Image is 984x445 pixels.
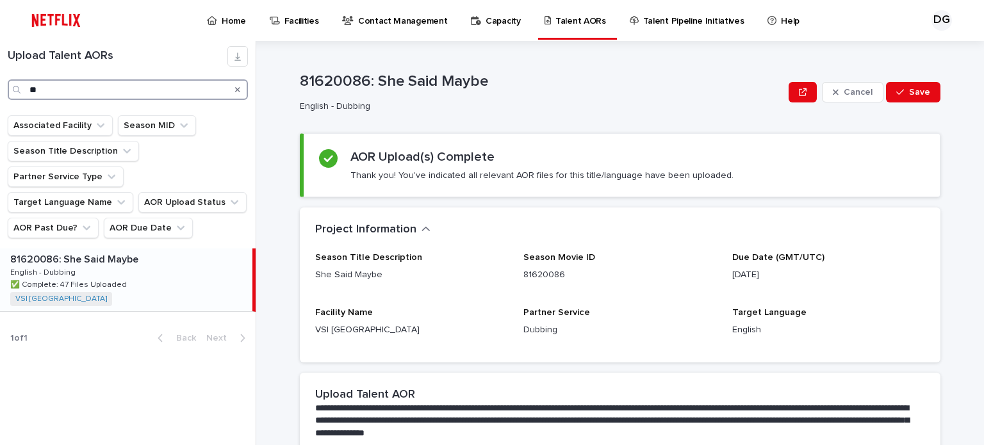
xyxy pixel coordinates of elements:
[909,88,930,97] span: Save
[523,308,590,317] span: Partner Service
[201,332,256,344] button: Next
[10,266,78,277] p: English - Dubbing
[523,268,716,282] p: 81620086
[732,308,807,317] span: Target Language
[147,332,201,344] button: Back
[523,323,716,337] p: Dubbing
[8,166,124,187] button: Partner Service Type
[315,388,415,402] h2: Upload Talent AOR
[8,192,133,213] button: Target Language Name
[931,10,952,31] div: DG
[206,334,234,343] span: Next
[315,308,373,317] span: Facility Name
[104,218,193,238] button: AOR Due Date
[300,101,778,112] p: English - Dubbing
[26,8,86,33] img: ifQbXi3ZQGMSEF7WDB7W
[523,253,595,262] span: Season Movie ID
[315,253,422,262] span: Season Title Description
[10,278,129,289] p: ✅ Complete: 47 Files Uploaded
[8,79,248,100] input: Search
[315,223,416,237] h2: Project Information
[350,170,734,181] p: Thank you! You've indicated all relevant AOR files for this title/language have been uploaded.
[168,334,196,343] span: Back
[886,82,940,102] button: Save
[8,141,139,161] button: Season Title Description
[822,82,883,102] button: Cancel
[118,115,196,136] button: Season MID
[138,192,247,213] button: AOR Upload Status
[15,295,107,303] a: VSI [GEOGRAPHIC_DATA]
[732,323,925,337] p: English
[300,72,783,91] p: 81620086: She Said Maybe
[732,268,925,282] p: [DATE]
[315,268,508,282] p: She Said Maybe
[315,323,508,337] p: VSI [GEOGRAPHIC_DATA]
[732,253,824,262] span: Due Date (GMT/UTC)
[844,88,873,97] span: Cancel
[8,218,99,238] button: AOR Past Due?
[8,49,227,63] h1: Upload Talent AORs
[350,149,495,165] h2: AOR Upload(s) Complete
[315,223,430,237] button: Project Information
[8,115,113,136] button: Associated Facility
[10,251,141,266] p: 81620086: She Said Maybe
